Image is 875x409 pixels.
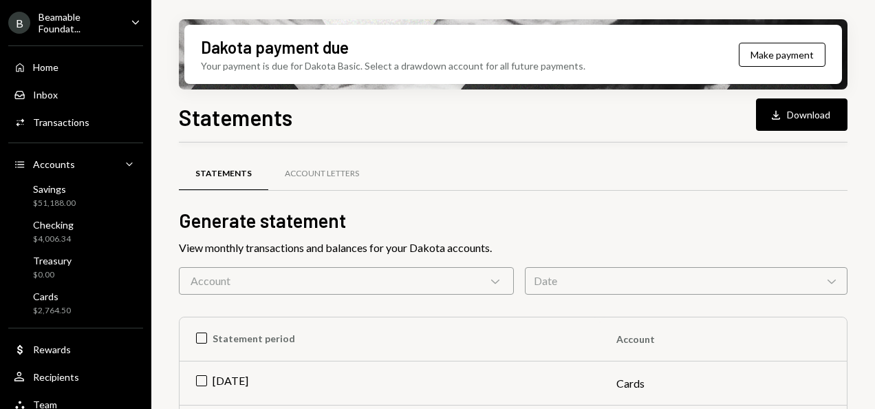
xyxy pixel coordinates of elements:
[179,156,268,191] a: Statements
[8,12,30,34] div: B
[33,233,74,245] div: $4,006.34
[33,158,75,170] div: Accounts
[268,156,376,191] a: Account Letters
[8,337,143,361] a: Rewards
[33,305,71,317] div: $2,764.50
[179,240,847,256] div: View monthly transactions and balances for your Dakota accounts.
[739,43,825,67] button: Make payment
[33,344,71,355] div: Rewards
[39,11,120,34] div: Beamable Foundat...
[33,291,71,302] div: Cards
[201,59,585,73] div: Your payment is due for Dakota Basic. Select a drawdown account for all future payments.
[285,168,359,180] div: Account Letters
[8,179,143,212] a: Savings$51,188.00
[8,251,143,284] a: Treasury$0.00
[195,168,252,180] div: Statements
[756,98,847,131] button: Download
[8,151,143,176] a: Accounts
[525,267,847,295] div: Date
[33,116,89,128] div: Transactions
[33,61,58,73] div: Home
[8,364,143,389] a: Recipients
[33,269,72,281] div: $0.00
[33,183,76,195] div: Savings
[8,82,143,107] a: Inbox
[600,317,847,361] th: Account
[201,36,349,59] div: Dakota payment due
[33,255,72,266] div: Treasury
[8,109,143,134] a: Transactions
[600,361,847,406] td: Cards
[8,54,143,79] a: Home
[8,286,143,319] a: Cards$2,764.50
[33,371,79,383] div: Recipients
[33,89,58,101] div: Inbox
[179,103,292,131] h1: Statements
[8,215,143,248] a: Checking$4,006.34
[33,198,76,209] div: $51,188.00
[179,267,514,295] div: Account
[179,207,847,234] h2: Generate statement
[33,219,74,231] div: Checking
